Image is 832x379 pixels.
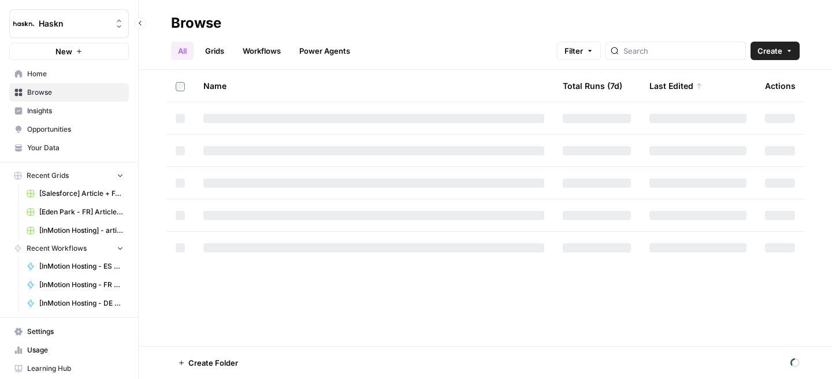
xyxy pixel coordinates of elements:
[203,70,544,102] div: Name
[21,276,129,294] a: [InMotion Hosting - FR 🇫🇷] - article de blog 2000 mots
[27,363,124,374] span: Learning Hub
[27,124,124,135] span: Opportunities
[9,341,129,359] a: Usage
[188,357,238,369] span: Create Folder
[9,102,129,120] a: Insights
[9,322,129,341] a: Settings
[39,188,124,199] span: [Salesforce] Article + FAQ + Posts RS / Opti
[623,45,741,57] input: Search
[563,70,622,102] div: Total Runs (7d)
[292,42,357,60] a: Power Agents
[27,326,124,337] span: Settings
[21,221,129,240] a: [InMotion Hosting] - article de blog FR/ES/DE 2000 mots
[757,45,782,57] span: Create
[39,280,124,290] span: [InMotion Hosting - FR 🇫🇷] - article de blog 2000 mots
[751,42,800,60] button: Create
[9,167,129,184] button: Recent Grids
[39,261,124,272] span: [InMotion Hosting - ES 🇪🇸] - article de blog 2000 mots
[21,203,129,221] a: [Eden Park - FR] Article de blog - 1000 mots
[9,9,129,38] button: Workspace: Haskn
[27,87,124,98] span: Browse
[39,18,109,29] span: Haskn
[27,106,124,116] span: Insights
[21,184,129,203] a: [Salesforce] Article + FAQ + Posts RS / Opti
[198,42,231,60] a: Grids
[9,139,129,157] a: Your Data
[564,45,583,57] span: Filter
[765,70,796,102] div: Actions
[9,359,129,378] a: Learning Hub
[27,143,124,153] span: Your Data
[171,14,221,32] div: Browse
[171,354,245,372] button: Create Folder
[9,120,129,139] a: Opportunities
[27,345,124,355] span: Usage
[39,225,124,236] span: [InMotion Hosting] - article de blog FR/ES/DE 2000 mots
[236,42,288,60] a: Workflows
[27,243,87,254] span: Recent Workflows
[9,83,129,102] a: Browse
[27,170,69,181] span: Recent Grids
[9,65,129,83] a: Home
[649,70,703,102] div: Last Edited
[27,69,124,79] span: Home
[557,42,601,60] button: Filter
[39,207,124,217] span: [Eden Park - FR] Article de blog - 1000 mots
[21,294,129,313] a: [InMotion Hosting - DE 🇩🇪] - article de blog 2000 mots
[13,13,34,34] img: Haskn Logo
[171,42,194,60] a: All
[9,240,129,257] button: Recent Workflows
[39,298,124,309] span: [InMotion Hosting - DE 🇩🇪] - article de blog 2000 mots
[9,43,129,60] button: New
[21,257,129,276] a: [InMotion Hosting - ES 🇪🇸] - article de blog 2000 mots
[55,46,72,57] span: New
